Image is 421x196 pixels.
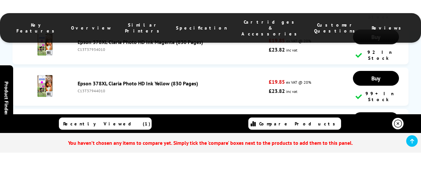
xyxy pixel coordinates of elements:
a: Recently Viewed (1) [59,118,152,130]
span: Specification [176,25,227,31]
a: Epson 378XL Claria Photo HD Ink Yellow (830 Pages) [78,80,198,87]
div: 92 In Stock [356,49,396,61]
img: Epson 378XL Claria Photo HD Ink Yellow (830 Pages) [34,75,57,98]
span: Compare Products [259,121,339,127]
span: inc vat [286,48,297,53]
strong: £19.85 [269,78,285,85]
div: C13T37934010 [78,47,266,52]
span: inc vat [286,89,297,94]
span: ex VAT @ 20% [286,80,311,85]
a: Compare Products [248,118,341,130]
span: Reviews [372,25,405,31]
div: 99+ In Stock [356,91,396,102]
span: Product Finder [3,81,10,115]
span: Overview [71,25,112,31]
span: You haven’t chosen any items to compare yet. Simply tick the 'compare' boxes next to the products... [2,133,419,153]
span: Buy [371,75,380,82]
span: Cartridges & Accessories [240,19,301,37]
strong: £23.82 [269,88,285,94]
strong: £23.82 [269,46,285,53]
div: C13T37944010 [78,88,266,93]
span: Similar Printers [125,22,163,34]
span: Recently Viewed (1) [63,121,151,127]
span: Customer Questions [314,22,359,34]
span: Key Features [16,22,58,34]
